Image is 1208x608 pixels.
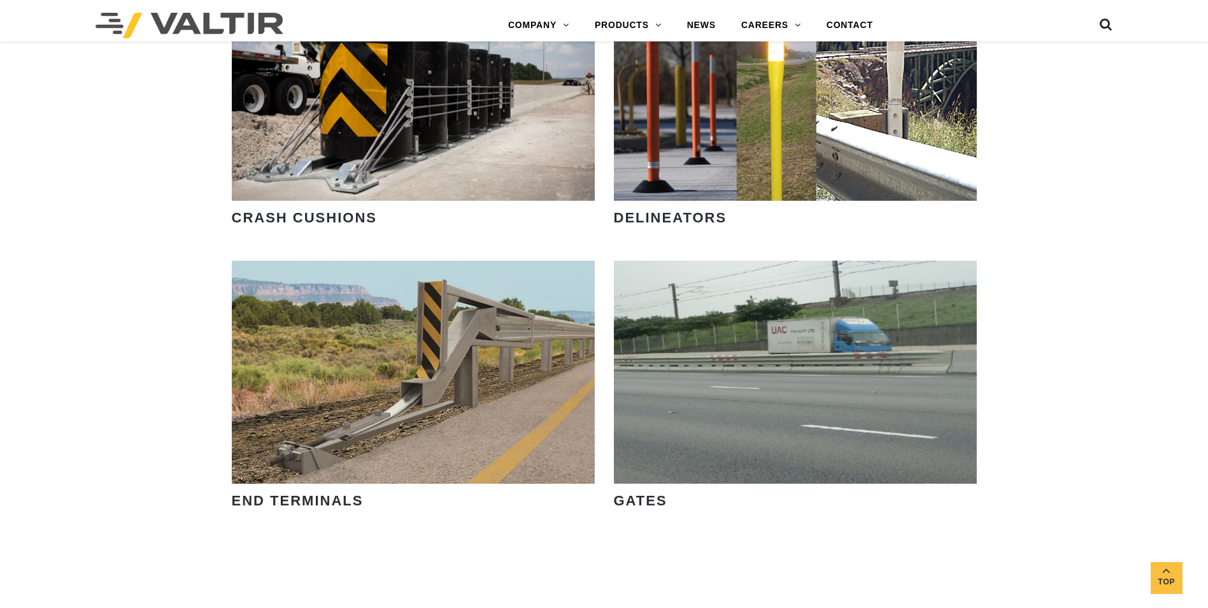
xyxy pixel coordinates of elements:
img: Valtir [96,13,283,38]
strong: DELINEATORS [614,210,727,226]
a: CONTACT [814,13,886,38]
span: Top [1151,575,1183,590]
a: PRODUCTS [582,13,674,38]
a: Top [1151,562,1183,594]
strong: GATES [614,493,667,509]
a: NEWS [674,13,728,38]
strong: END TERMINALS [232,493,364,509]
a: COMPANY [495,13,582,38]
a: CAREERS [728,13,814,38]
strong: CRASH CUSHIONS [232,210,377,226]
